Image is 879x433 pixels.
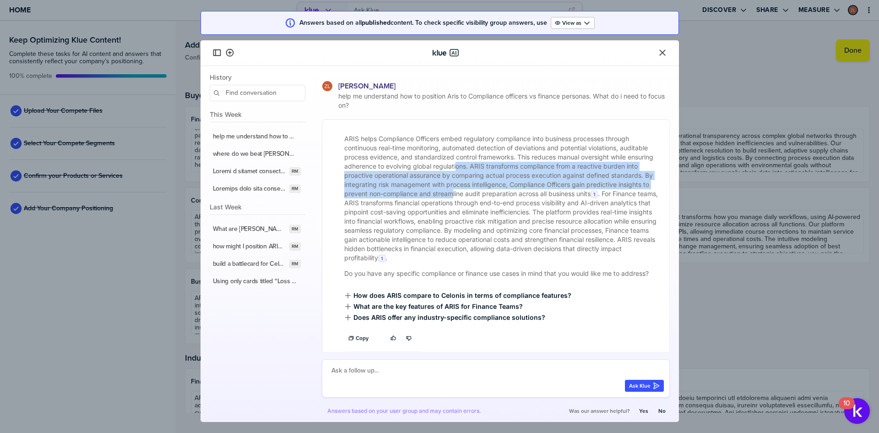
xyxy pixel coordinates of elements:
[213,225,286,233] label: What are [PERSON_NAME]’s weaknesses?
[844,398,870,424] button: Open Resource Center, 10 new notifications
[344,314,545,321] span: Does ARIS offer any industry-specific compliance solutions?
[569,407,629,415] span: Was our answer helpful?
[292,243,298,250] span: RM
[213,150,297,158] label: where do we beat [PERSON_NAME]? give me examples from won deals?
[213,185,286,193] label: Loremips dolo sita consect adi elitseddoe tempo in utlaboree dolorem, ali eni adm veniamq NOSTR e...
[593,192,595,197] span: 1
[322,81,333,92] div: Zev Lewis
[206,238,307,255] button: how might I position ARIS to a compliance executive that's also evaluating celonisRM
[658,407,666,415] label: No
[657,47,668,58] button: Close
[210,85,305,101] input: Find conversation
[654,405,670,417] button: No
[625,380,664,392] button: Ask Klue
[206,163,307,180] button: Loremi d sitamet consecte adip elits do eiusmo tem inci utla etd mag aliquae ADMIN Veniamqu NO, e...
[322,81,332,91] img: ac5ee67028a11028e2d3734a898bf3a4-sml.png
[206,145,307,163] button: where do we beat [PERSON_NAME]? give me examples from won deals?
[551,17,595,29] button: Open Drop
[356,334,369,342] label: Copy
[292,260,298,268] span: RM
[206,220,307,238] button: What are [PERSON_NAME]’s weaknesses?RM
[635,405,652,417] button: Yes
[344,303,523,310] span: What are the key features of ARIS for Finance Teams?
[210,73,305,81] span: History
[362,18,391,27] strong: published
[210,203,305,211] span: Last Week
[292,168,298,175] span: RM
[843,403,850,415] div: 10
[292,185,298,192] span: RM
[299,19,547,27] span: Answers based on all content. To check specific visibility group answers, use
[292,225,298,233] span: RM
[336,92,670,110] span: help me understand how to position Aris to Compliance officers vs finance personas. What do i nee...
[210,110,305,118] span: This Week
[639,407,648,415] label: Yes
[206,255,307,273] button: build a battlecard for Celonis - specifically around SWOT analysisRM
[213,242,286,251] label: how might I position ARIS to a compliance executive that's also evaluating celonis
[344,269,658,278] p: Do you have any specific compliance or finance use cases in mind that you would like me to address?
[206,180,307,197] button: Loremips dolo sita consect adi elitseddoe tempo in utlaboree dolorem, ali eni adm veniamq NOSTR e...
[629,382,660,389] div: Ask Klue
[206,273,307,290] button: Using only cards titled “Loss Stories” and “AI,” analyze where [Company]’s messaging or positioni...
[381,256,383,261] span: 1
[206,128,307,145] button: help me understand how to position Aris to Compliance officers vs finance personas. What do i nee...
[562,19,581,27] label: View as
[213,132,297,141] label: help me understand how to position Aris to Compliance officers vs finance personas. What do i nee...
[344,292,571,299] span: How does ARIS compare to Celonis in terms of compliance features?
[213,167,286,175] label: Loremi d sitamet consecte adip elits do eiusmo tem inci utla etd mag aliquae ADMIN Veniamqu NO, e...
[213,260,286,268] label: build a battlecard for Celonis - specifically around SWOT analysis
[344,134,658,263] p: ARIS helps Compliance Officers embed regulatory compliance into business processes through contin...
[338,82,396,91] span: [PERSON_NAME]
[327,407,481,415] span: Answers based on your user group and may contain errors.
[344,332,373,344] button: Copy
[213,277,297,285] label: Using only cards titled “Loss Stories” and “AI,” analyze where [Company]’s messaging or positioni...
